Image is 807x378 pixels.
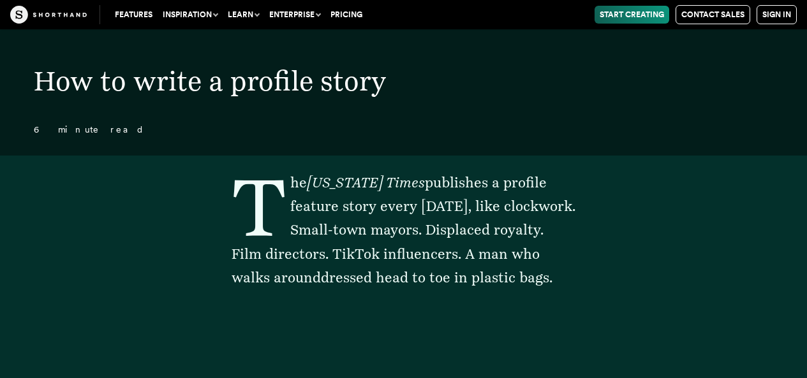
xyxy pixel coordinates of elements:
a: Start Creating [595,6,669,24]
a: dressed head to toe in plastic bags [321,269,549,286]
span: . [549,269,552,286]
span: The publishes a profile feature story every [DATE], like clockwork. Small-town mayors. Displaced ... [232,174,575,286]
a: Pricing [325,6,367,24]
a: Contact Sales [676,5,750,24]
button: Learn [223,6,264,24]
button: Inspiration [158,6,223,24]
p: 6 minute read [8,125,667,134]
h1: How to write a profile story [8,64,667,97]
a: Sign in [757,5,797,24]
img: The Craft [10,6,87,24]
a: Features [110,6,158,24]
em: [US_STATE] Times [307,174,425,191]
button: Enterprise [264,6,325,24]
